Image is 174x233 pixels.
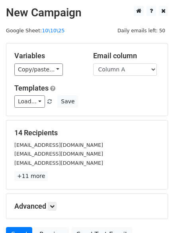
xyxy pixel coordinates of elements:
button: Save [57,95,78,108]
span: Daily emails left: 50 [115,26,168,35]
a: +11 more [14,171,48,181]
small: [EMAIL_ADDRESS][DOMAIN_NAME] [14,160,103,166]
h5: 14 Recipients [14,128,160,137]
a: Daily emails left: 50 [115,28,168,34]
h2: New Campaign [6,6,168,20]
h5: Email column [93,51,160,60]
a: Templates [14,84,49,92]
small: [EMAIL_ADDRESS][DOMAIN_NAME] [14,151,103,157]
h5: Advanced [14,202,160,211]
h5: Variables [14,51,81,60]
a: Copy/paste... [14,63,63,76]
small: Google Sheet: [6,28,65,34]
a: 10\10\25 [42,28,65,34]
small: [EMAIL_ADDRESS][DOMAIN_NAME] [14,142,103,148]
a: Load... [14,95,45,108]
